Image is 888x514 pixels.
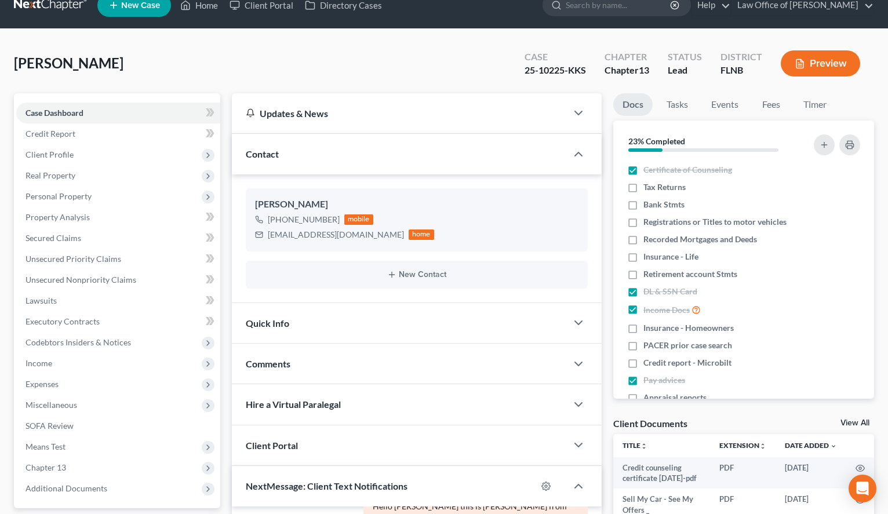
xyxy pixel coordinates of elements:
[702,93,748,116] a: Events
[344,214,373,225] div: mobile
[26,483,107,493] span: Additional Documents
[643,322,734,334] span: Insurance - Homeowners
[409,229,434,240] div: home
[643,340,732,351] span: PACER prior case search
[246,440,298,451] span: Client Portal
[643,199,685,210] span: Bank Stmts
[16,123,220,144] a: Credit Report
[668,64,702,77] div: Lead
[613,457,710,489] td: Credit counseling certificate [DATE]-pdf
[643,357,731,369] span: Credit report - Microbilt
[16,415,220,436] a: SOFA Review
[830,443,837,450] i: expand_more
[719,441,766,450] a: Extensionunfold_more
[16,311,220,332] a: Executory Contracts
[246,358,290,369] span: Comments
[781,50,860,76] button: Preview
[643,234,757,245] span: Recorded Mortgages and Deeds
[26,129,75,138] span: Credit Report
[246,148,279,159] span: Contact
[640,443,647,450] i: unfold_more
[525,64,586,77] div: 25-10225-KKS
[639,64,649,75] span: 13
[26,150,74,159] span: Client Profile
[710,457,776,489] td: PDF
[613,93,653,116] a: Docs
[26,108,83,118] span: Case Dashboard
[643,251,698,263] span: Insurance - Life
[268,229,404,240] div: [EMAIL_ADDRESS][DOMAIN_NAME]
[759,443,766,450] i: unfold_more
[121,1,160,10] span: New Case
[794,93,836,116] a: Timer
[16,207,220,228] a: Property Analysis
[752,93,789,116] a: Fees
[26,337,131,347] span: Codebtors Insiders & Notices
[720,50,762,64] div: District
[26,442,65,451] span: Means Test
[776,457,846,489] td: [DATE]
[643,392,707,403] span: Appraisal reports
[255,198,578,212] div: [PERSON_NAME]
[643,164,732,176] span: Certificate of Counseling
[840,419,869,427] a: View All
[849,475,876,502] div: Open Intercom Messenger
[623,441,647,450] a: Titleunfold_more
[643,181,686,193] span: Tax Returns
[26,191,92,201] span: Personal Property
[16,290,220,311] a: Lawsuits
[255,270,578,279] button: New Contact
[643,374,685,386] span: Pay advices
[26,400,77,410] span: Miscellaneous
[246,480,407,491] span: NextMessage: Client Text Notifications
[16,103,220,123] a: Case Dashboard
[268,214,340,225] div: [PHONE_NUMBER]
[246,399,341,410] span: Hire a Virtual Paralegal
[26,170,75,180] span: Real Property
[785,441,837,450] a: Date Added expand_more
[525,50,586,64] div: Case
[628,136,685,146] strong: 23% Completed
[657,93,697,116] a: Tasks
[720,64,762,77] div: FLNB
[643,286,697,297] span: DL & SSN Card
[26,254,121,264] span: Unsecured Priority Claims
[14,54,123,71] span: [PERSON_NAME]
[605,64,649,77] div: Chapter
[26,421,74,431] span: SOFA Review
[16,228,220,249] a: Secured Claims
[26,316,100,326] span: Executory Contracts
[16,249,220,269] a: Unsecured Priority Claims
[26,212,90,222] span: Property Analysis
[643,268,737,280] span: Retirement account Stmts
[26,233,81,243] span: Secured Claims
[26,358,52,368] span: Income
[26,379,59,389] span: Expenses
[613,417,687,429] div: Client Documents
[16,269,220,290] a: Unsecured Nonpriority Claims
[643,304,690,316] span: Income Docs
[26,296,57,305] span: Lawsuits
[605,50,649,64] div: Chapter
[26,462,66,472] span: Chapter 13
[26,275,136,285] span: Unsecured Nonpriority Claims
[643,216,787,228] span: Registrations or Titles to motor vehicles
[246,318,289,329] span: Quick Info
[246,107,553,119] div: Updates & News
[668,50,702,64] div: Status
